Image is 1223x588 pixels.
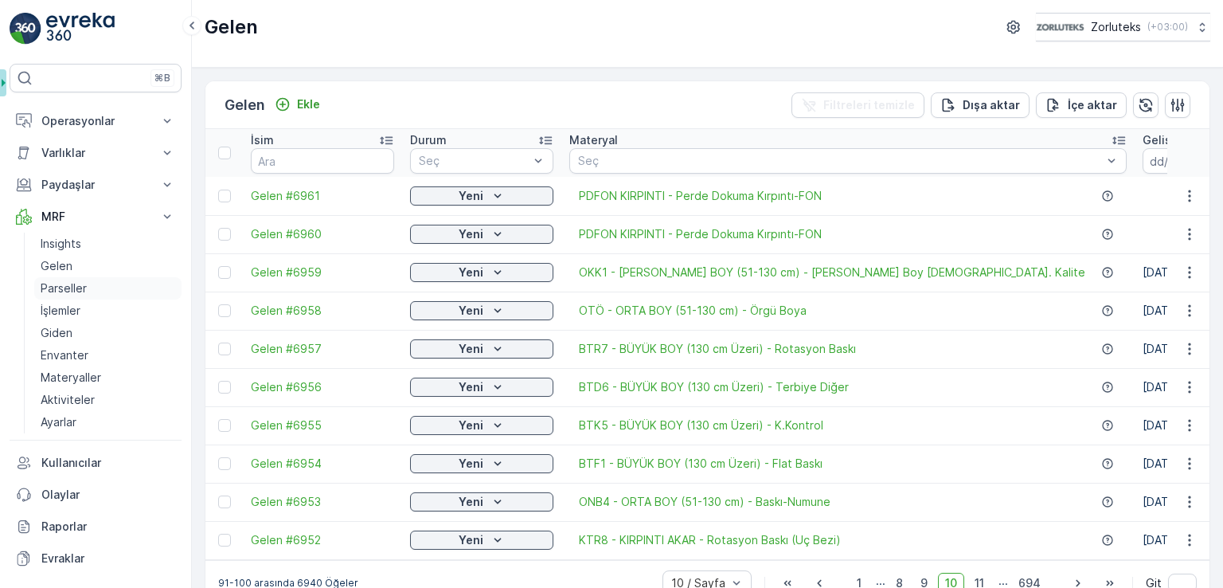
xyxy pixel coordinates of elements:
a: OTÖ - ORTA BOY (51-130 cm) - Örgü Boya [579,303,807,319]
img: logo [10,13,41,45]
a: Gelen #6958 [251,303,394,319]
button: MRF [10,201,182,233]
button: Varlıklar [10,137,182,169]
a: OKK1 - ORTA BOY (51-130 cm) - Orta Boy 2. Kalite [579,265,1085,280]
p: Paydaşlar [41,177,150,193]
button: Yeni [410,531,553,550]
button: Yeni [410,339,553,359]
a: KTR8 - KIRPINTI AKAR - Rotasyon Baskı (Uç Bezi) [579,532,841,548]
p: Yeni [459,265,483,280]
p: Gelen [205,14,258,40]
span: BTF1 - BÜYÜK BOY (130 cm Üzeri) - Flat Baskı [579,456,822,472]
a: Aktiviteler [34,389,182,411]
a: Insights [34,233,182,255]
p: Yeni [459,417,483,433]
p: Envanter [41,347,88,363]
a: Gelen [34,255,182,277]
button: Yeni [410,263,553,282]
div: Toggle Row Selected [218,304,231,317]
a: Gelen #6952 [251,532,394,548]
a: Evraklar [10,543,182,574]
p: ( +03:00 ) [1147,21,1188,33]
button: Ekle [268,95,326,114]
div: Toggle Row Selected [218,228,231,241]
a: Olaylar [10,479,182,511]
button: Yeni [410,416,553,435]
a: Envanter [34,344,182,367]
p: Geliş Tarihi [1143,132,1205,148]
img: 6-1-9-3_wQBzyll.png [1036,18,1084,36]
p: Ekle [297,96,320,112]
p: Seç [578,153,1102,169]
a: Kullanıcılar [10,447,182,479]
a: Gelen #6961 [251,188,394,204]
p: Materyal [569,132,618,148]
p: ⌘B [154,72,170,84]
a: Gelen #6960 [251,226,394,242]
button: Yeni [410,186,553,206]
a: Ayarlar [34,411,182,433]
div: Toggle Row Selected [218,381,231,394]
a: Materyaller [34,367,182,389]
p: İsim [251,132,274,148]
p: Yeni [459,494,483,510]
p: Zorluteks [1091,19,1141,35]
span: Gelen #6954 [251,456,394,472]
a: BTD6 - BÜYÜK BOY (130 cm Üzeri) - Terbiye Diğer [579,379,849,395]
p: Yeni [459,188,483,204]
p: Yeni [459,532,483,548]
p: Materyaller [41,370,101,386]
button: Zorluteks(+03:00) [1036,13,1210,41]
button: Dışa aktar [931,92,1030,118]
button: İçe aktar [1036,92,1127,118]
p: Kullanıcılar [41,455,175,471]
p: Olaylar [41,487,175,503]
p: Durum [410,132,447,148]
div: Toggle Row Selected [218,496,231,508]
button: Filtreleri temizle [791,92,924,118]
p: Insights [41,236,81,252]
p: Yeni [459,303,483,319]
a: Gelen #6955 [251,417,394,433]
a: Gelen #6957 [251,341,394,357]
p: Filtreleri temizle [823,97,915,113]
div: Toggle Row Selected [218,266,231,279]
p: Raporlar [41,519,175,535]
p: Gelen [41,258,72,274]
span: OKK1 - [PERSON_NAME] BOY (51-130 cm) - [PERSON_NAME] Boy [DEMOGRAPHIC_DATA]. Kalite [579,265,1085,280]
img: logo_light-DOdMpM7g.png [46,13,115,45]
p: İçe aktar [1068,97,1117,113]
a: Giden [34,322,182,344]
p: Gelen [225,94,265,116]
button: Yeni [410,225,553,244]
a: Gelen #6956 [251,379,394,395]
a: PDFON KIRPINTI - Perde Dokuma Kırpıntı-FON [579,188,822,204]
p: Dışa aktar [963,97,1020,113]
p: İşlemler [41,303,80,319]
span: Gelen #6953 [251,494,394,510]
p: Operasyonlar [41,113,150,129]
a: BTK5 - BÜYÜK BOY (130 cm Üzeri) - K.Kontrol [579,417,823,433]
p: Yeni [459,456,483,472]
div: Toggle Row Selected [218,534,231,547]
a: ONB4 - ORTA BOY (51-130 cm) - Baskı-Numune [579,494,830,510]
a: Gelen #6959 [251,265,394,280]
div: Toggle Row Selected [218,457,231,470]
a: İşlemler [34,300,182,322]
a: BTR7 - BÜYÜK BOY (130 cm Üzeri) - Rotasyon Baskı [579,341,856,357]
div: Toggle Row Selected [218,419,231,432]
